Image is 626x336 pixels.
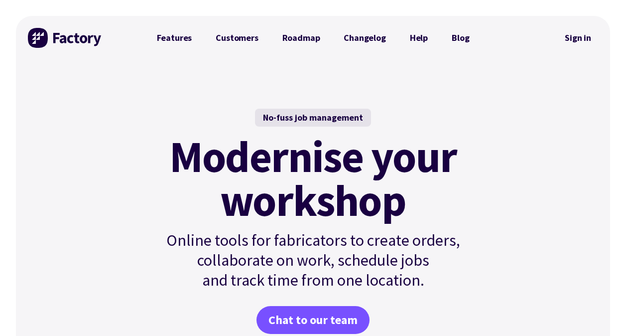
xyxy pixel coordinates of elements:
img: Factory [28,28,103,48]
a: Changelog [332,28,397,48]
iframe: Chat Widget [576,288,626,336]
a: Blog [440,28,481,48]
nav: Primary Navigation [145,28,482,48]
p: Online tools for fabricators to create orders, collaborate on work, schedule jobs and track time ... [145,230,482,290]
a: Help [398,28,440,48]
nav: Secondary Navigation [558,26,598,49]
div: No-fuss job management [255,109,371,127]
a: Chat to our team [256,306,370,334]
a: Roadmap [270,28,332,48]
mark: Modernise your workshop [169,135,457,222]
a: Customers [204,28,270,48]
a: Sign in [558,26,598,49]
a: Features [145,28,204,48]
